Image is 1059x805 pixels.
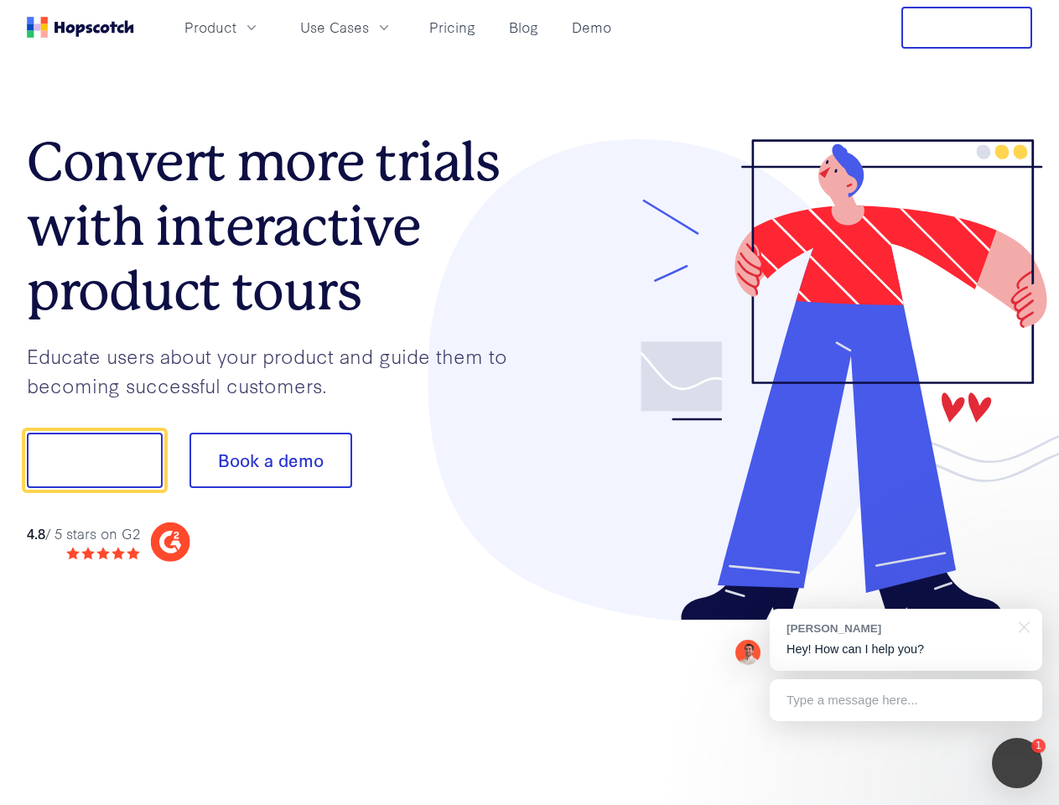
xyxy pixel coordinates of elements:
a: Home [27,17,134,38]
p: Hey! How can I help you? [786,641,1025,658]
img: Mark Spera [735,640,761,665]
p: Educate users about your product and guide them to becoming successful customers. [27,341,530,399]
span: Use Cases [300,17,369,38]
strong: 4.8 [27,523,45,543]
button: Show me! [27,433,163,488]
h1: Convert more trials with interactive product tours [27,130,530,323]
div: [PERSON_NAME] [786,621,1009,636]
button: Free Trial [901,7,1032,49]
div: / 5 stars on G2 [27,523,140,544]
button: Book a demo [189,433,352,488]
span: Product [184,17,236,38]
button: Use Cases [290,13,402,41]
div: 1 [1031,739,1046,753]
div: Type a message here... [770,679,1042,721]
a: Pricing [423,13,482,41]
a: Blog [502,13,545,41]
button: Product [174,13,270,41]
a: Demo [565,13,618,41]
